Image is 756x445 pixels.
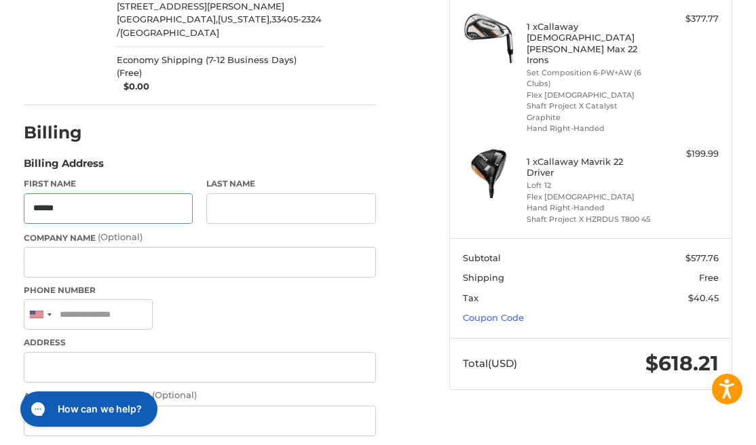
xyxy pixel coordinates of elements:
span: $577.76 [685,252,719,263]
li: Hand Right-Handed [527,123,651,134]
li: Flex [DEMOGRAPHIC_DATA] [527,90,651,101]
small: (Optional) [98,231,143,242]
small: (Optional) [152,389,197,400]
div: United States: +1 [24,300,56,329]
span: [STREET_ADDRESS][PERSON_NAME] [117,1,284,12]
li: Set Composition 6-PW+AW (6 Clubs) [527,67,651,90]
iframe: Gorgias live chat messenger [14,387,162,431]
li: Loft 12 [527,180,651,191]
span: Subtotal [463,252,501,263]
label: Phone Number [24,284,376,296]
span: Shipping [463,272,504,283]
span: 33405-2324 / [117,14,322,38]
span: Total (USD) [463,357,517,370]
label: Apartment/Suite/Building [24,389,376,402]
h4: 1 x Callaway [DEMOGRAPHIC_DATA] [PERSON_NAME] Max 22 Irons [527,21,651,65]
span: $40.45 [688,292,719,303]
h4: 1 x Callaway Mavrik 22 Driver [527,156,651,178]
span: Free [699,272,719,283]
h2: Billing [24,122,103,143]
li: Flex [DEMOGRAPHIC_DATA] [527,191,651,203]
legend: Billing Address [24,156,104,178]
div: $199.99 [655,147,719,161]
span: [GEOGRAPHIC_DATA] [120,27,219,38]
span: $618.21 [645,351,719,376]
span: $0.00 [117,80,149,94]
span: Tax [463,292,478,303]
label: First Name [24,178,193,190]
label: Address [24,336,376,349]
span: Economy Shipping (7-12 Business Days) (Free) [117,54,323,80]
label: Last Name [206,178,376,190]
li: Hand Right-Handed [527,202,651,214]
span: [GEOGRAPHIC_DATA], [117,14,218,24]
li: Shaft Project X Catalyst Graphite [527,100,651,123]
li: Shaft Project X HZRDUS T800 45 [527,214,651,225]
a: Coupon Code [463,312,524,323]
label: Company Name [24,231,376,244]
div: $377.77 [655,12,719,26]
span: [US_STATE], [218,14,271,24]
